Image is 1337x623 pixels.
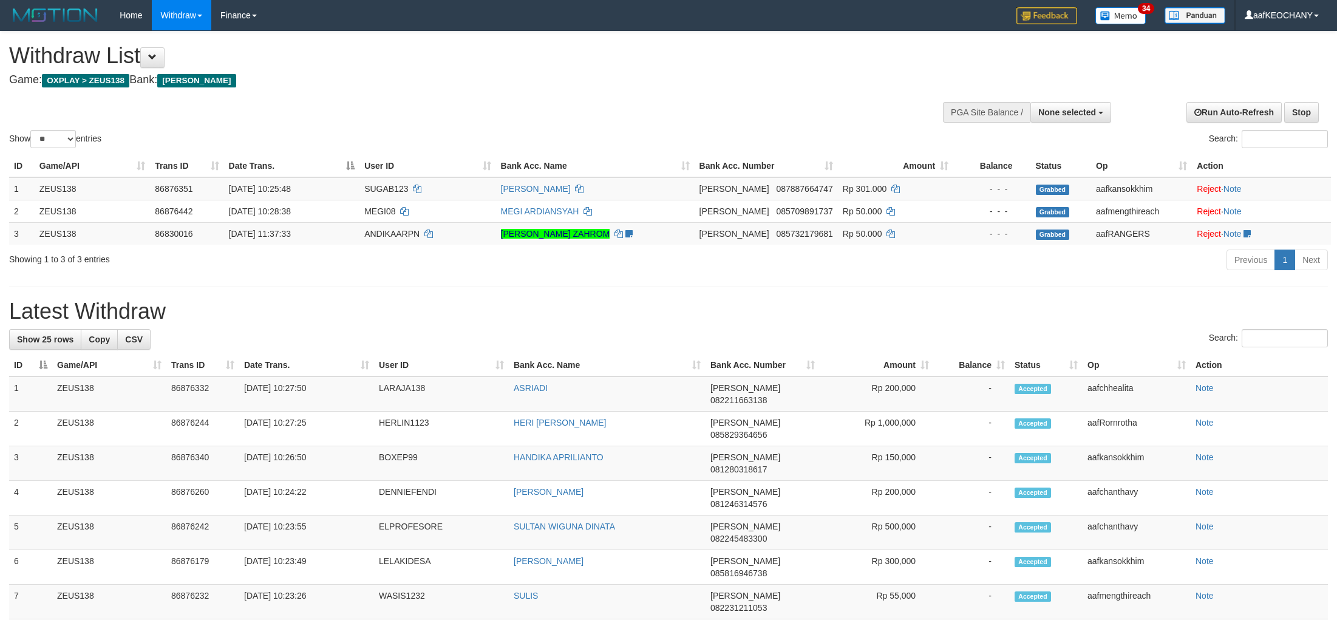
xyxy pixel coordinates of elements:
[843,206,882,216] span: Rp 50.000
[239,376,374,412] td: [DATE] 10:27:50
[934,376,1010,412] td: -
[9,585,52,619] td: 7
[514,522,615,531] a: SULTAN WIGUNA DINATA
[9,222,35,245] td: 3
[1196,383,1214,393] a: Note
[1223,229,1242,239] a: Note
[374,412,509,446] td: HERLIN1123
[1209,130,1328,148] label: Search:
[35,200,151,222] td: ZEUS138
[958,183,1026,195] div: - - -
[166,446,239,481] td: 86876340
[1274,250,1295,270] a: 1
[1083,446,1191,481] td: aafkansokkhim
[699,206,769,216] span: [PERSON_NAME]
[1294,250,1328,270] a: Next
[1016,7,1077,24] img: Feedback.jpg
[1038,107,1096,117] span: None selected
[1223,184,1242,194] a: Note
[239,412,374,446] td: [DATE] 10:27:25
[9,44,879,68] h1: Withdraw List
[35,177,151,200] td: ZEUS138
[9,155,35,177] th: ID
[514,418,606,427] a: HERI [PERSON_NAME]
[843,229,882,239] span: Rp 50.000
[1138,3,1154,14] span: 34
[820,585,934,619] td: Rp 55,000
[710,522,780,531] span: [PERSON_NAME]
[1192,200,1331,222] td: ·
[958,205,1026,217] div: - - -
[710,383,780,393] span: [PERSON_NAME]
[934,516,1010,550] td: -
[166,354,239,376] th: Trans ID: activate to sort column ascending
[1226,250,1275,270] a: Previous
[239,446,374,481] td: [DATE] 10:26:50
[710,499,767,509] span: Copy 081246314576 to clipboard
[9,299,1328,324] h1: Latest Withdraw
[710,487,780,497] span: [PERSON_NAME]
[1010,354,1083,376] th: Status: activate to sort column ascending
[514,591,538,601] a: SULIS
[374,481,509,516] td: DENNIEFENDI
[1036,230,1070,240] span: Grabbed
[1015,453,1051,463] span: Accepted
[1083,550,1191,585] td: aafkansokkhim
[81,329,118,350] a: Copy
[710,395,767,405] span: Copy 082211663138 to clipboard
[1083,516,1191,550] td: aafchanthavy
[30,130,76,148] select: Showentries
[52,550,166,585] td: ZEUS138
[1031,155,1092,177] th: Status
[9,446,52,481] td: 3
[710,465,767,474] span: Copy 081280318617 to clipboard
[509,354,706,376] th: Bank Acc. Name: activate to sort column ascending
[1083,585,1191,619] td: aafmengthireach
[838,155,953,177] th: Amount: activate to sort column ascending
[934,446,1010,481] td: -
[155,229,192,239] span: 86830016
[374,516,509,550] td: ELPROFESORE
[364,184,408,194] span: SUGAB123
[1209,329,1328,347] label: Search:
[52,516,166,550] td: ZEUS138
[155,184,192,194] span: 86876351
[1192,155,1331,177] th: Action
[699,184,769,194] span: [PERSON_NAME]
[1196,556,1214,566] a: Note
[166,516,239,550] td: 86876242
[52,376,166,412] td: ZEUS138
[89,335,110,344] span: Copy
[820,412,934,446] td: Rp 1,000,000
[1015,488,1051,498] span: Accepted
[374,446,509,481] td: BOXEP99
[155,206,192,216] span: 86876442
[934,354,1010,376] th: Balance: activate to sort column ascending
[820,376,934,412] td: Rp 200,000
[364,206,395,216] span: MEGI08
[229,184,291,194] span: [DATE] 10:25:48
[1284,102,1319,123] a: Stop
[514,556,583,566] a: [PERSON_NAME]
[1197,206,1221,216] a: Reject
[934,550,1010,585] td: -
[52,354,166,376] th: Game/API: activate to sort column ascending
[364,229,420,239] span: ANDIKAARPN
[776,229,832,239] span: Copy 085732179681 to clipboard
[1196,487,1214,497] a: Note
[1083,481,1191,516] td: aafchanthavy
[9,376,52,412] td: 1
[166,412,239,446] td: 86876244
[958,228,1026,240] div: - - -
[843,184,886,194] span: Rp 301.000
[9,74,879,86] h4: Game: Bank:
[514,487,583,497] a: [PERSON_NAME]
[125,335,143,344] span: CSV
[710,418,780,427] span: [PERSON_NAME]
[239,516,374,550] td: [DATE] 10:23:55
[501,184,571,194] a: [PERSON_NAME]
[1196,591,1214,601] a: Note
[1192,222,1331,245] td: ·
[514,452,604,462] a: HANDIKA APRILIANTO
[710,430,767,440] span: Copy 085829364656 to clipboard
